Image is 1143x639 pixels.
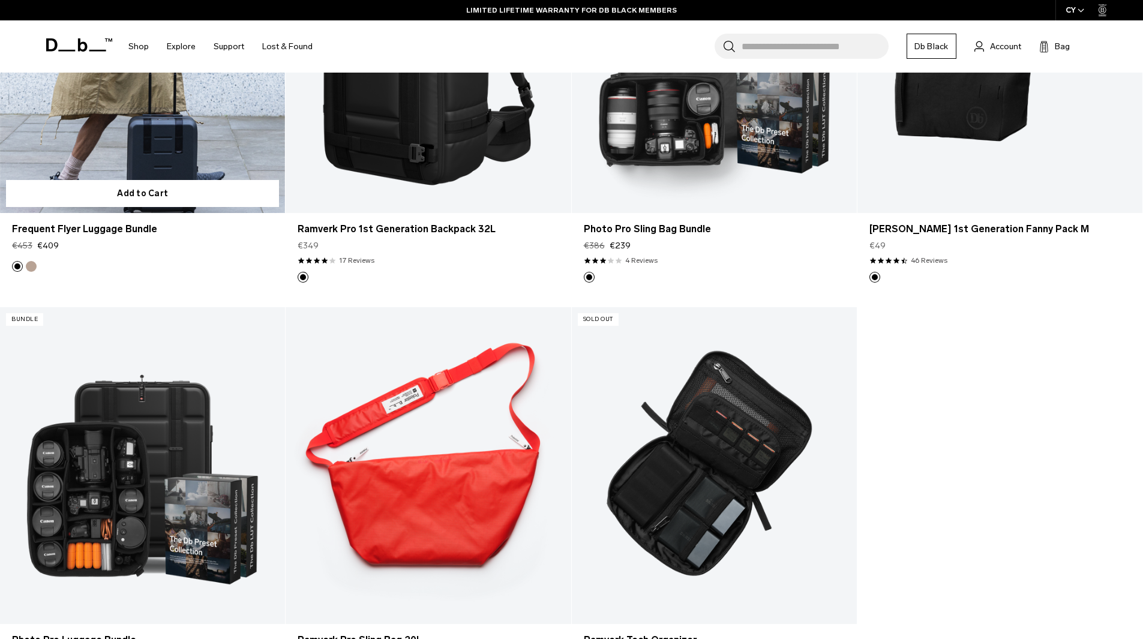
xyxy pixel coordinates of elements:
[869,239,886,252] span: €49
[869,222,1130,236] a: [PERSON_NAME] 1st Generation Fanny Pack M
[578,313,619,326] p: Sold Out
[128,25,149,68] a: Shop
[625,255,658,266] a: 4 reviews
[1055,40,1070,53] span: Bag
[167,25,196,68] a: Explore
[990,40,1021,53] span: Account
[262,25,313,68] a: Lost & Found
[286,307,571,624] a: Ramverk Pro Sling Bag 20L
[298,239,319,252] span: €349
[26,261,37,272] button: Fogbow Beige
[6,180,279,207] button: Add to Cart
[610,239,631,252] span: €239
[869,272,880,283] button: Black Out
[572,307,857,624] a: Ramverk Tech Organizer
[584,222,845,236] a: Photo Pro Sling Bag Bundle
[12,222,273,236] a: Frequent Flyer Luggage Bundle
[298,272,308,283] button: Black Out
[12,261,23,272] button: Black Out
[37,239,59,252] span: €409
[214,25,244,68] a: Support
[911,255,947,266] a: 46 reviews
[119,20,322,73] nav: Main Navigation
[339,255,374,266] a: 17 reviews
[1039,39,1070,53] button: Bag
[6,313,43,326] p: Bundle
[974,39,1021,53] a: Account
[584,272,595,283] button: Black Out
[584,239,605,252] s: €386
[466,5,677,16] a: LIMITED LIFETIME WARRANTY FOR DB BLACK MEMBERS
[12,239,32,252] s: €453
[907,34,956,59] a: Db Black
[298,222,559,236] a: Ramverk Pro 1st Generation Backpack 32L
